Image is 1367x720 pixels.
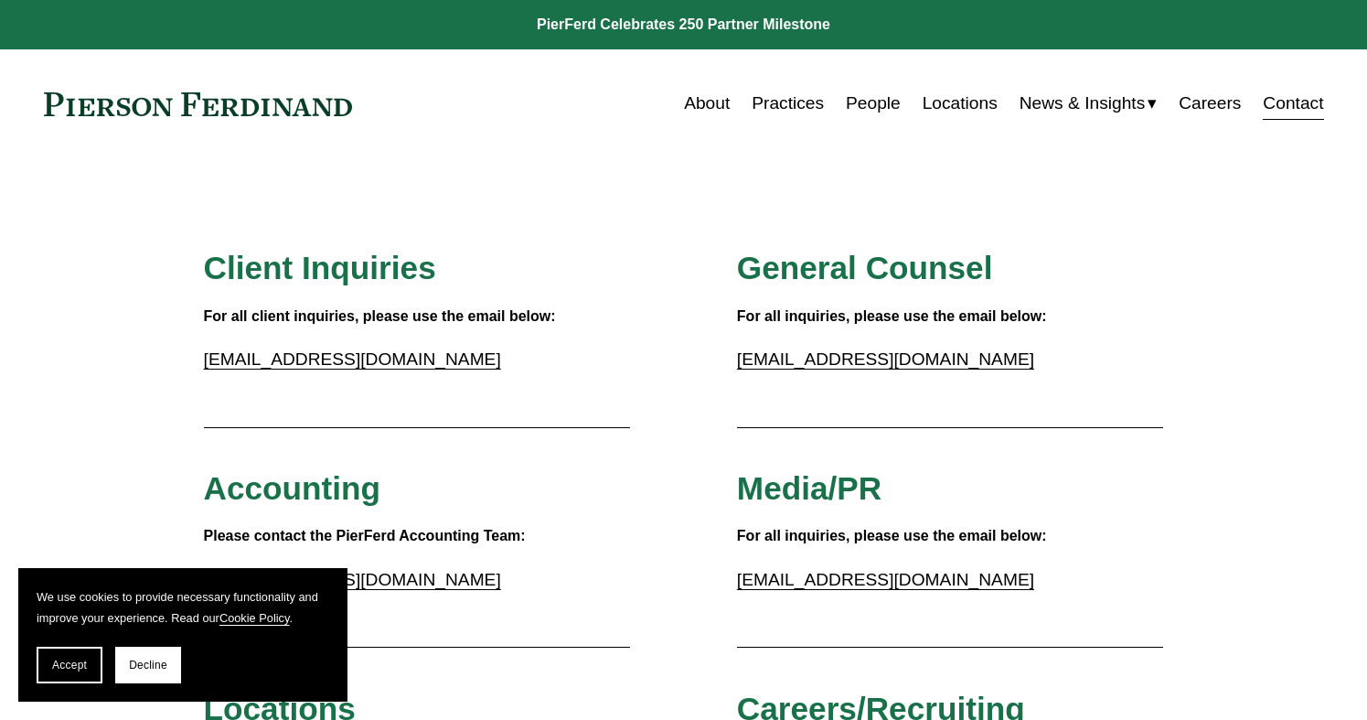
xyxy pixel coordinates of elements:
span: Accept [52,659,87,672]
button: Decline [115,647,181,683]
span: Media/PR [737,470,881,506]
strong: Please contact the PierFerd Accounting Team: [204,528,526,543]
a: Practices [752,86,824,121]
a: People [846,86,901,121]
span: News & Insights [1020,88,1146,120]
button: Accept [37,647,102,683]
a: [EMAIL_ADDRESS][DOMAIN_NAME] [737,570,1034,589]
span: General Counsel [737,250,993,285]
a: Locations [923,86,998,121]
section: Cookie banner [18,568,347,702]
a: Cookie Policy [219,611,290,625]
strong: For all inquiries, please use the email below: [737,308,1047,324]
a: About [684,86,730,121]
a: Contact [1263,86,1323,121]
span: Decline [129,659,167,672]
a: folder dropdown [1020,86,1158,121]
p: We use cookies to provide necessary functionality and improve your experience. Read our . [37,586,329,629]
strong: For all inquiries, please use the email below: [737,528,1047,543]
a: Careers [1179,86,1241,121]
strong: For all client inquiries, please use the email below: [204,308,556,324]
span: Accounting [204,470,381,506]
a: [EMAIL_ADDRESS][DOMAIN_NAME] [204,349,501,369]
a: [EMAIL_ADDRESS][DOMAIN_NAME] [737,349,1034,369]
a: [EMAIL_ADDRESS][DOMAIN_NAME] [204,570,501,589]
span: Client Inquiries [204,250,436,285]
